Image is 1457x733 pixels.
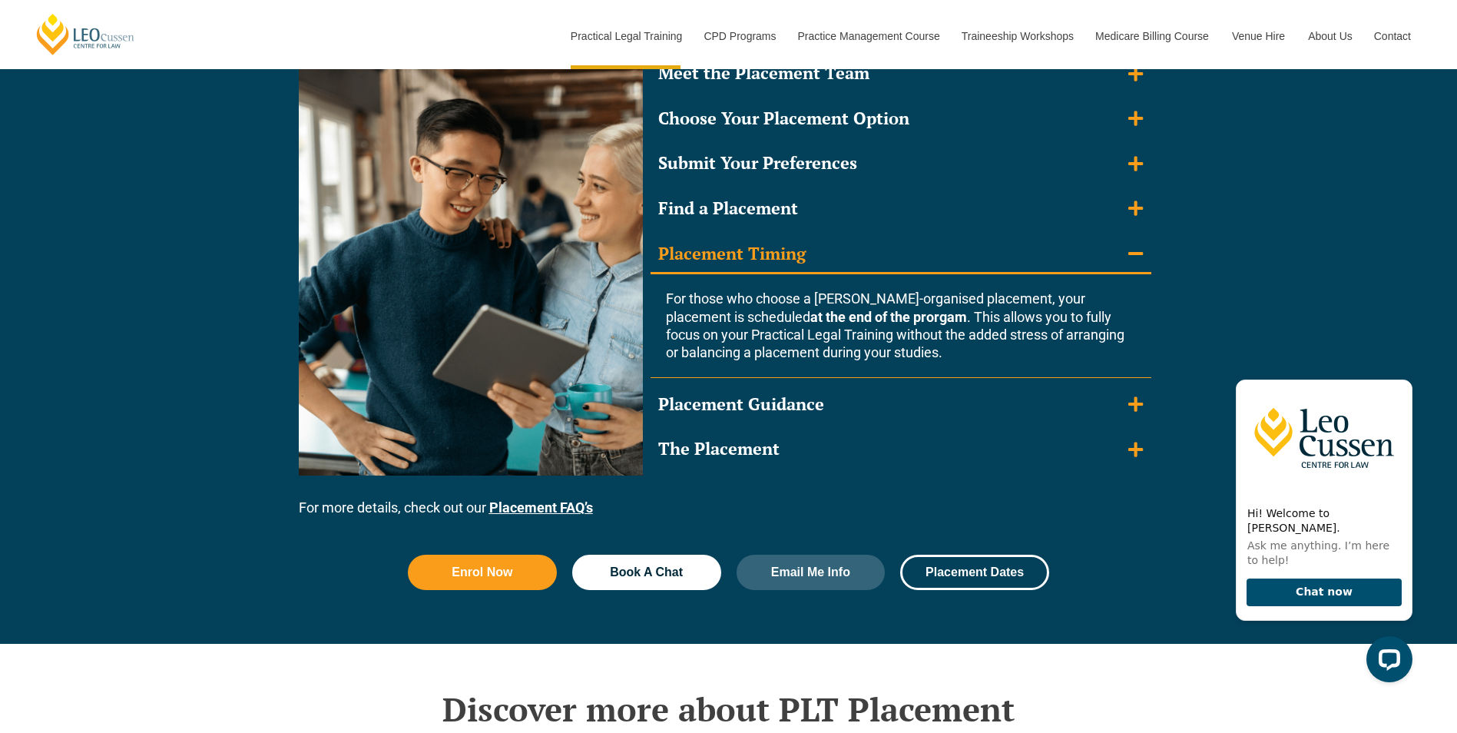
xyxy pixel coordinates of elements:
a: About Us [1296,3,1363,69]
div: Choose Your Placement Option [658,108,909,130]
summary: Placement Timing [651,235,1151,275]
span: Enrol Now [452,566,512,579]
summary: Meet the Placement Team [651,55,1151,92]
div: Placement Timing [658,243,806,265]
span: Placement Dates [926,566,1024,579]
strong: at the end of the prorgam [810,309,967,325]
div: Find a Placement [658,197,798,220]
span: For more details, check out our [299,499,486,516]
summary: Find a Placement [651,190,1151,227]
div: Placement Guidance [658,393,824,416]
a: Medicare Billing Course [1084,3,1220,69]
span: For those who choose a [PERSON_NAME]-organised placement, your placement is scheduled . This allo... [666,290,1124,360]
iframe: LiveChat chat widget [1224,366,1419,695]
a: Enrol Now [408,555,557,590]
summary: Submit Your Preferences [651,144,1151,182]
a: Practice Management Course [786,3,950,69]
div: Submit Your Preferences [658,152,857,174]
div: Meet the Placement Team [658,62,869,85]
a: [PERSON_NAME] Centre for Law [35,12,137,56]
a: Traineeship Workshops [950,3,1084,69]
a: Contact [1363,3,1422,69]
a: CPD Programs [692,3,786,69]
a: Placement Dates [900,555,1049,590]
summary: Choose Your Placement Option [651,100,1151,138]
summary: The Placement [651,430,1151,468]
a: Email Me Info [737,555,886,590]
a: Practical Legal Training [559,3,693,69]
a: Venue Hire [1220,3,1296,69]
div: The Placement [658,438,780,460]
span: Book A Chat [610,566,683,579]
span: Email Me Info [771,566,850,579]
h2: Discover more about PLT Placement [291,690,1167,728]
a: Placement FAQ’s [489,499,593,516]
summary: Placement Guidance [651,386,1151,423]
a: Book A Chat [572,555,721,590]
div: Accordion. Open links with Enter or Space, close with Escape, and navigate with Arrow Keys [651,55,1151,468]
